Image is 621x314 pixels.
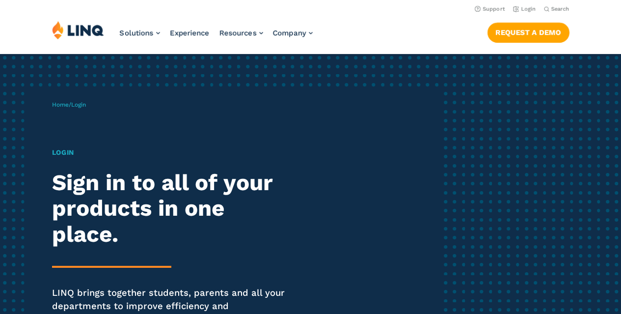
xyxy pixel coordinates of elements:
[170,29,210,37] a: Experience
[120,21,313,53] nav: Primary Navigation
[52,147,291,158] h1: Login
[120,29,160,37] a: Solutions
[219,29,257,37] span: Resources
[487,23,569,42] a: Request a Demo
[120,29,154,37] span: Solutions
[487,21,569,42] nav: Button Navigation
[544,5,569,13] button: Open Search Bar
[52,21,104,39] img: LINQ | K‑12 Software
[551,6,569,12] span: Search
[52,101,86,108] span: /
[273,29,313,37] a: Company
[52,101,69,108] a: Home
[71,101,86,108] span: Login
[219,29,263,37] a: Resources
[475,6,505,12] a: Support
[52,170,291,248] h2: Sign in to all of your products in one place.
[273,29,306,37] span: Company
[513,6,536,12] a: Login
